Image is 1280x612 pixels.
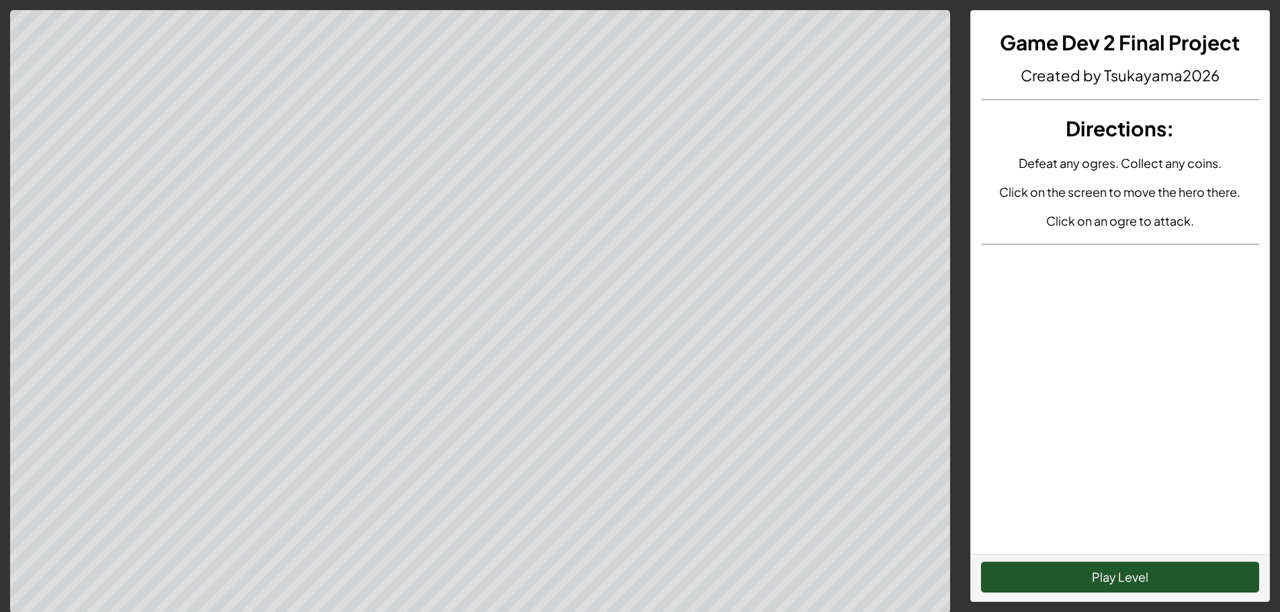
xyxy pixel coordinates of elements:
p: Click on an ogre to attack. [981,211,1259,230]
button: Play Level [981,562,1259,593]
h4: Created by Tsukayama2026 [981,64,1259,86]
h3: : [981,114,1259,144]
span: Directions [1066,116,1166,141]
p: Click on the screen to move the hero there. [981,182,1259,202]
p: Defeat any ogres. Collect any coins. [981,153,1259,173]
h3: Game Dev 2 Final Project [981,28,1259,58]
